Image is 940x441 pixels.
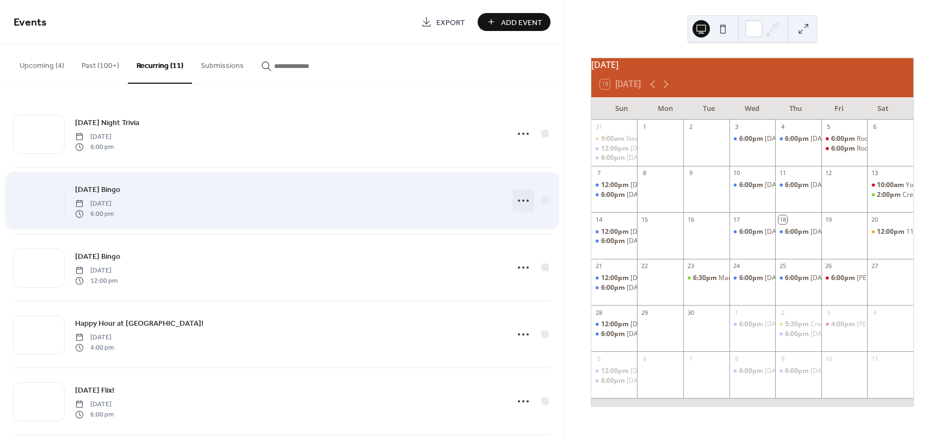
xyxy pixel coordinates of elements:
[765,134,822,144] div: [DATE] Night Trivia
[821,144,868,153] div: Rock the Block with Fight Paper Box - Friday, Sept. 5
[861,98,905,120] div: Sat
[478,13,551,31] button: Add Event
[591,376,638,386] div: Friday Bingo
[601,274,630,283] span: 12:00pm
[870,123,879,131] div: 6
[601,134,626,144] span: 9:00am
[630,227,671,237] div: [DATE] Bingo
[630,367,671,376] div: [DATE] Bingo
[591,134,638,144] div: Newbo Art Fest
[14,12,47,33] span: Events
[785,367,811,376] span: 6:00pm
[591,190,638,200] div: Friday Bingo
[785,181,811,190] span: 6:00pm
[729,181,776,190] div: Wednesday Night Trivia
[683,274,729,283] div: Market by Moonlight 2025: Global Flavors. Local Creators. One Starry Night
[627,330,667,339] div: [DATE] Bingo
[627,283,667,293] div: [DATE] Bingo
[630,181,671,190] div: [DATE] Bingo
[75,250,120,263] a: [DATE] Bingo
[600,98,644,120] div: Sun
[821,134,868,144] div: Rock the Block with Betty Calling - Saturday, Aug. 23
[591,320,638,329] div: Sunday Bingo
[75,142,114,152] span: 6:00 pm
[785,134,811,144] span: 6:00pm
[739,367,765,376] span: 6:00pm
[870,308,879,316] div: 4
[595,355,603,363] div: 5
[687,355,695,363] div: 7
[601,237,627,246] span: 6:00pm
[640,355,648,363] div: 6
[739,181,765,190] span: 6:00pm
[591,330,638,339] div: Friday Bingo
[640,308,648,316] div: 29
[811,181,849,190] div: [DATE] Yoga
[601,181,630,190] span: 12:00pm
[75,209,114,219] span: 6:00 pm
[601,153,627,163] span: 6:00pm
[687,215,695,223] div: 16
[785,274,811,283] span: 6:00pm
[75,132,114,142] span: [DATE]
[75,333,114,343] span: [DATE]
[811,227,849,237] div: [DATE] Yoga
[733,215,741,223] div: 17
[765,320,822,329] div: [DATE] Night Trivia
[501,17,542,28] span: Add Event
[765,181,822,190] div: [DATE] Night Trivia
[733,355,741,363] div: 8
[867,181,913,190] div: Young Entrepreneurs Market
[591,227,638,237] div: Sunday Bingo
[765,367,822,376] div: [DATE] Night Trivia
[75,183,120,196] a: [DATE] Bingo
[75,318,203,330] span: Happy Hour at [GEOGRAPHIC_DATA]!
[811,367,849,376] div: [DATE] Yoga
[778,215,787,223] div: 18
[825,308,833,316] div: 3
[811,320,936,329] div: Creative Class: Origami Autumn Wreaths!
[595,169,603,177] div: 7
[729,274,776,283] div: Wednesday Night Trivia
[831,274,857,283] span: 6:00pm
[601,283,627,293] span: 6:00pm
[775,330,821,339] div: Thursday Yoga
[870,169,879,177] div: 13
[75,117,139,129] span: [DATE] Night Trivia
[591,367,638,376] div: Sunday Bingo
[75,266,117,276] span: [DATE]
[877,227,906,237] span: 12:00pm
[601,376,627,386] span: 6:00pm
[729,134,776,144] div: Wednesday Night Trivia
[630,320,671,329] div: [DATE] Bingo
[877,190,902,200] span: 2:00pm
[591,144,638,153] div: Sunday Bingo
[687,98,731,120] div: Tue
[591,58,913,71] div: [DATE]
[778,169,787,177] div: 11
[778,355,787,363] div: 9
[75,199,114,209] span: [DATE]
[601,227,630,237] span: 12:00pm
[601,367,630,376] span: 12:00pm
[75,317,203,330] a: Happy Hour at [GEOGRAPHIC_DATA]!
[825,215,833,223] div: 19
[640,169,648,177] div: 8
[775,367,821,376] div: Thursday Yoga
[601,190,627,200] span: 6:00pm
[870,355,879,363] div: 11
[731,98,774,120] div: Wed
[870,215,879,223] div: 20
[640,215,648,223] div: 15
[413,13,473,31] a: Export
[627,190,667,200] div: [DATE] Bingo
[775,274,821,283] div: Thursday Yoga
[811,330,849,339] div: [DATE] Yoga
[729,227,776,237] div: Wednesday Night Trivia
[73,44,128,83] button: Past (100+)
[785,227,811,237] span: 6:00pm
[775,227,821,237] div: Thursday Yoga
[729,320,776,329] div: Wednesday Night Trivia
[821,274,868,283] div: Gilmore Girls Trivia at NewBo City Market
[778,308,787,316] div: 2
